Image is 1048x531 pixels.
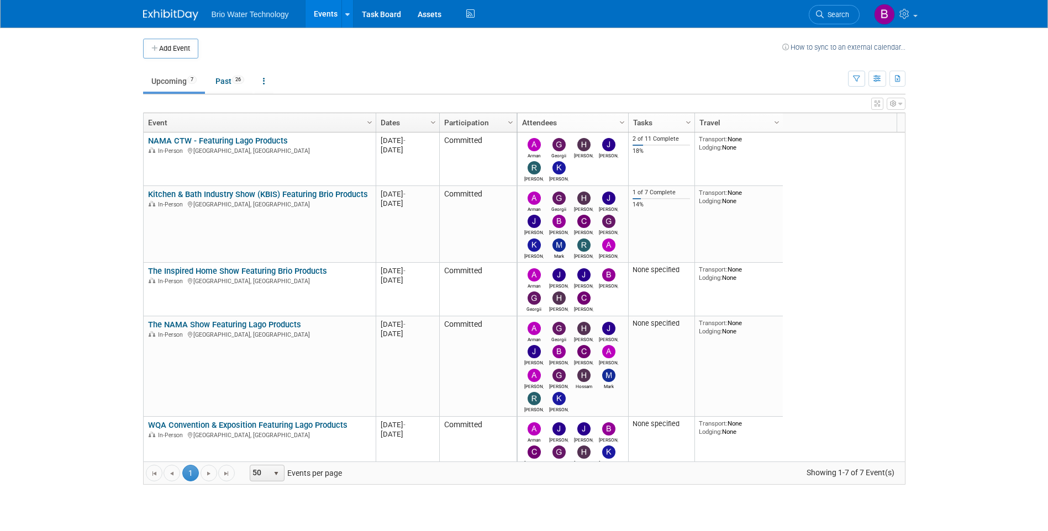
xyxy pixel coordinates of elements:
span: Transport: [699,420,728,427]
div: Brandye Gahagan [599,282,618,289]
div: Harry Mesak [574,335,593,342]
span: In-Person [158,432,186,439]
div: None specified [633,319,690,328]
td: Committed [439,263,517,316]
span: Go to the previous page [167,469,176,478]
div: Harry Mesak [549,305,568,312]
div: Brandye Gahagan [599,436,618,443]
span: Lodging: [699,274,722,282]
div: Cynthia Mendoza [524,459,544,466]
span: Transport: [699,135,728,143]
div: Ryan McMillin [524,174,544,182]
div: Georgii Tsatrian [549,335,568,342]
img: Kimberly Alegria [552,161,566,174]
span: Go to the last page [222,469,231,478]
img: Harry Mesak [552,291,566,305]
div: Cynthia Mendoza [574,358,593,365]
div: Georgii Tsatrian [524,305,544,312]
img: Cynthia Mendoza [577,215,591,228]
div: [GEOGRAPHIC_DATA], [GEOGRAPHIC_DATA] [148,146,371,155]
div: Arman Melkonian [524,335,544,342]
img: Georgii Tsatrian [552,445,566,459]
div: James Park [574,282,593,289]
div: [DATE] [381,189,434,199]
img: Angela Moyano [602,238,615,252]
a: Tasks [633,113,687,132]
div: [DATE] [381,420,434,429]
div: Ryan McMillin [574,252,593,259]
img: Cynthia Mendoza [577,345,591,358]
div: Arman Melkonian [524,282,544,289]
img: Hossam El Rafie [577,369,591,382]
span: Brio Water Technology [212,10,289,19]
span: 7 [187,76,197,84]
div: Brandye Gahagan [549,358,568,365]
span: Column Settings [772,118,781,127]
img: In-Person Event [149,278,155,283]
img: James Kang [602,138,615,151]
span: - [403,320,405,328]
div: 18% [633,147,690,155]
span: In-Person [158,147,186,155]
img: Georgii Tsatrian [528,291,541,305]
div: James Kang [599,335,618,342]
div: Giancarlo Barzotti [549,382,568,389]
div: Arturo Martinovich [524,382,544,389]
div: Harry Mesak [574,205,593,212]
span: In-Person [158,278,186,285]
a: The Inspired Home Show Featuring Brio Products [148,266,327,276]
img: Arturo Martinovich [528,369,541,382]
div: Angela Moyano [599,252,618,259]
a: Go to the last page [218,465,235,481]
div: None None [699,189,778,205]
div: [DATE] [381,329,434,338]
span: Transport: [699,189,728,197]
div: None None [699,135,778,151]
div: James Park [524,358,544,365]
img: Ryan McMillin [528,161,541,174]
img: Brandye Gahagan [552,345,566,358]
span: Lodging: [699,197,722,205]
a: WQA Convention & Exposition Featuring Lago Products [148,420,347,430]
img: Harry Mesak [577,138,591,151]
a: Column Settings [364,113,376,130]
a: The NAMA Show Featuring Lago Products [148,320,301,330]
div: None None [699,319,778,335]
img: James Kang [552,268,566,282]
div: [GEOGRAPHIC_DATA], [GEOGRAPHIC_DATA] [148,430,371,439]
div: [GEOGRAPHIC_DATA], [GEOGRAPHIC_DATA] [148,276,371,285]
div: James Park [524,228,544,235]
img: James Park [577,422,591,436]
div: [GEOGRAPHIC_DATA], [GEOGRAPHIC_DATA] [148,199,371,209]
div: [DATE] [381,199,434,208]
div: [GEOGRAPHIC_DATA], [GEOGRAPHIC_DATA] [148,330,371,339]
span: Lodging: [699,428,722,436]
img: Georgii Tsatrian [552,322,566,335]
img: James Kang [552,422,566,436]
a: How to sync to an external calendar... [782,43,905,51]
div: Brandye Gahagan [549,228,568,235]
img: Georgii Tsatrian [552,138,566,151]
a: Travel [699,113,776,132]
div: Kimberly Alegria [549,405,568,412]
span: In-Person [158,331,186,338]
a: Column Settings [682,113,694,130]
div: None None [699,265,778,282]
img: Arman Melkonian [528,268,541,282]
div: Georgii Tsatrian [549,459,568,466]
div: [DATE] [381,320,434,329]
span: Lodging: [699,327,722,335]
td: Committed [439,316,517,417]
div: James Kang [549,436,568,443]
img: James Kang [602,322,615,335]
span: 50 [250,465,269,481]
img: In-Person Event [149,432,155,437]
img: James Kang [602,192,615,205]
div: Arman Melkonian [524,436,544,443]
div: Kimberly Alegria [524,252,544,259]
img: Georgii Tsatrian [552,192,566,205]
img: Giancarlo Barzotti [602,215,615,228]
img: In-Person Event [149,201,155,206]
div: Giancarlo Barzotti [599,228,618,235]
div: [DATE] [381,145,434,155]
